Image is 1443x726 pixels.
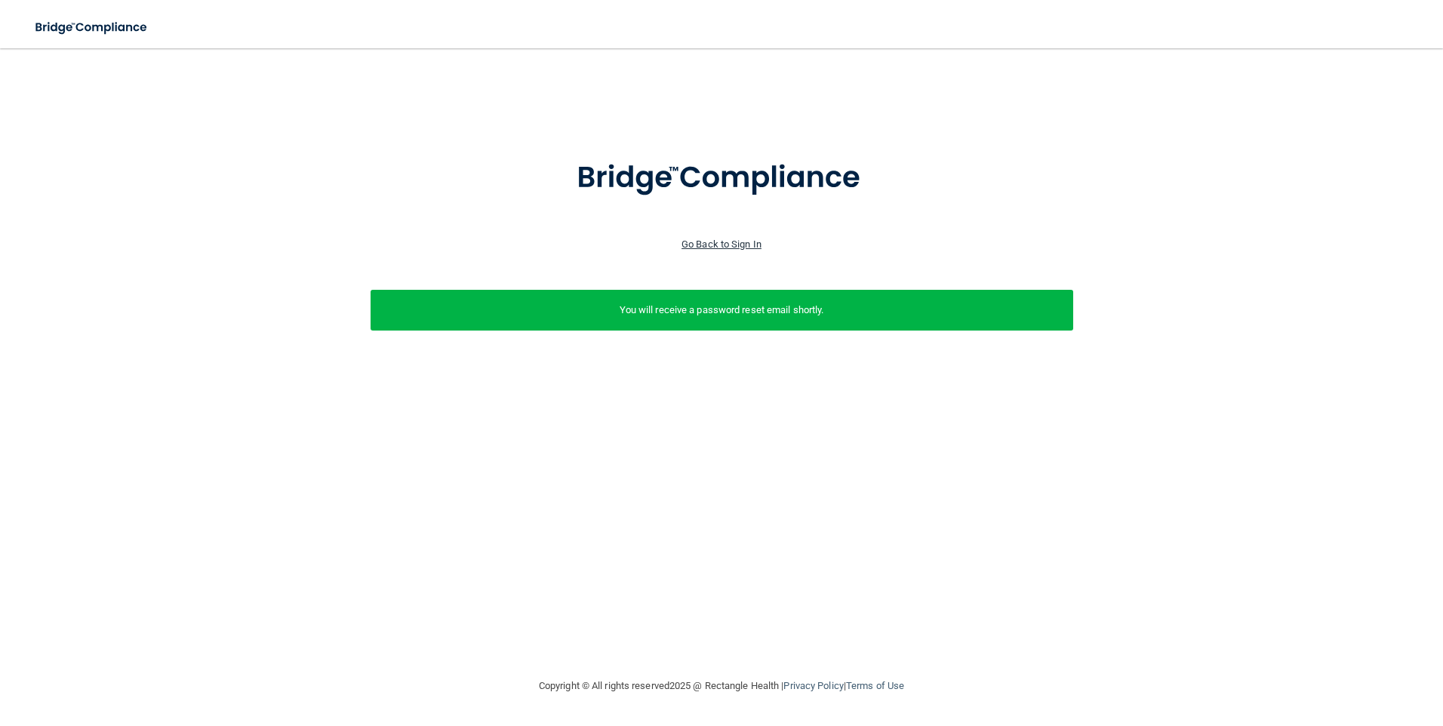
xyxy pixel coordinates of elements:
img: bridge_compliance_login_screen.278c3ca4.svg [23,12,162,43]
a: Privacy Policy [783,680,843,691]
p: You will receive a password reset email shortly. [382,301,1062,319]
div: Copyright © All rights reserved 2025 @ Rectangle Health | | [446,662,997,710]
a: Go Back to Sign In [682,238,761,250]
a: Terms of Use [846,680,904,691]
iframe: Drift Widget Chat Controller [1182,619,1425,679]
img: bridge_compliance_login_screen.278c3ca4.svg [546,139,897,217]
